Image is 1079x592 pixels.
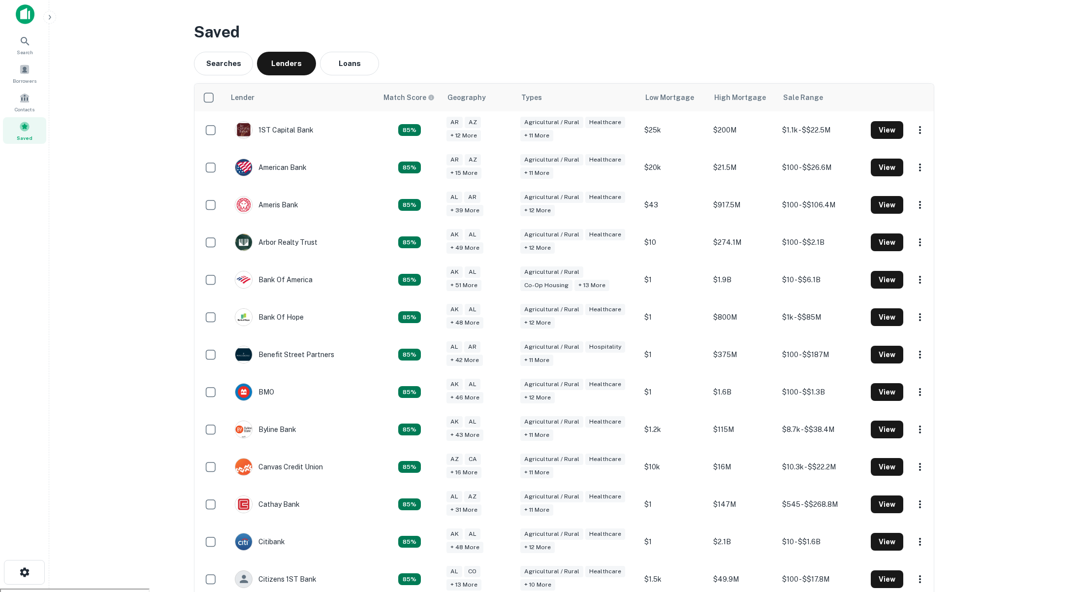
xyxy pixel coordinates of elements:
[15,105,34,113] span: Contacts
[708,373,777,411] td: $1.6B
[446,566,462,577] div: AL
[235,196,298,214] div: Ameris Bank
[446,429,483,441] div: + 43 more
[446,341,462,353] div: AL
[585,154,625,165] div: Healthcare
[639,111,708,149] td: $25k
[871,308,903,326] button: View
[871,159,903,176] button: View
[777,486,866,523] td: $545 - $$268.8M
[777,336,866,373] td: $100 - $$187M
[520,416,583,428] div: Agricultural / Rural
[871,271,903,289] button: View
[446,167,481,179] div: + 15 more
[194,20,934,44] h3: Saved
[777,411,866,448] td: $8.7k - $$38.4M
[585,229,625,240] div: Healthcare
[464,566,480,577] div: CO
[398,349,421,361] div: Matching Properties: 1995, hasApolloMatch: undefined
[520,566,583,577] div: Agricultural / Rural
[708,111,777,149] td: $200M
[520,504,553,516] div: + 11 more
[235,533,285,551] div: Citibank
[235,570,317,588] div: Citizens 1ST Bank
[585,304,625,315] div: Healthcare
[465,416,480,428] div: AL
[398,573,421,585] div: Matching Properties: 2439, hasApolloMatch: undefined
[777,84,866,111] th: Sale Range
[871,121,903,139] button: View
[520,341,583,353] div: Agricultural / Rural
[585,192,625,203] div: Healthcare
[17,134,32,142] span: Saved
[465,229,480,240] div: AL
[520,266,583,278] div: Agricultural / Rural
[398,199,421,211] div: Matching Properties: 9983, hasApolloMatch: undefined
[777,448,866,486] td: $10.3k - $$22.2M
[235,309,252,326] img: picture
[708,336,777,373] td: $375M
[235,122,252,138] img: picture
[446,392,483,403] div: + 46 more
[225,84,378,111] th: Lender
[235,346,252,363] img: picture
[16,4,34,24] img: capitalize-icon.png
[398,274,421,286] div: Matching Properties: 69871, hasApolloMatch: undefined
[464,192,480,203] div: AR
[585,416,625,428] div: Healthcare
[708,486,777,523] td: $147M
[708,523,777,560] td: $2.1B
[446,467,481,478] div: + 16 more
[465,154,481,165] div: AZ
[383,92,435,103] div: Capitalize uses an advanced AI algorithm to match your search with the best lender. The match sco...
[446,229,463,240] div: AK
[871,233,903,251] button: View
[3,117,46,144] a: Saved
[235,495,300,513] div: Cathay Bank
[378,84,442,111] th: Capitalize uses an advanced AI algorithm to match your search with the best lender. The match sco...
[235,459,252,475] img: picture
[639,523,708,560] td: $1
[520,192,583,203] div: Agricultural / Rural
[708,411,777,448] td: $115M
[777,373,866,411] td: $100 - $$1.3B
[708,224,777,261] td: $274.1M
[235,159,307,176] div: American Bank
[521,92,542,103] div: Types
[871,533,903,551] button: View
[3,32,46,58] a: Search
[708,84,777,111] th: High Mortgage
[398,424,421,435] div: Matching Properties: 6448, hasApolloMatch: undefined
[777,186,866,224] td: $100 - $$106.4M
[235,234,252,251] img: picture
[398,311,421,323] div: Matching Properties: 10305, hasApolloMatch: undefined
[398,236,421,248] div: Matching Properties: 14823, hasApolloMatch: undefined
[446,266,463,278] div: AK
[520,491,583,502] div: Agricultural / Rural
[708,149,777,186] td: $21.5M
[465,379,480,390] div: AL
[708,448,777,486] td: $16M
[235,233,317,251] div: Arbor Realty Trust
[639,336,708,373] td: $1
[520,242,555,254] div: + 12 more
[645,92,694,103] div: Low Mortgage
[1030,513,1079,560] div: Chat Widget
[520,130,553,141] div: + 11 more
[520,317,555,329] div: + 12 more
[235,197,252,213] img: picture
[235,121,314,139] div: 1ST Capital Bank
[464,491,480,502] div: AZ
[235,421,252,438] img: picture
[446,154,463,165] div: AR
[235,271,313,289] div: Bank Of America
[520,467,553,478] div: + 11 more
[3,60,46,87] div: Borrowers
[3,89,46,115] div: Contacts
[871,495,903,513] button: View
[446,280,481,291] div: + 51 more
[465,266,480,278] div: AL
[465,528,480,540] div: AL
